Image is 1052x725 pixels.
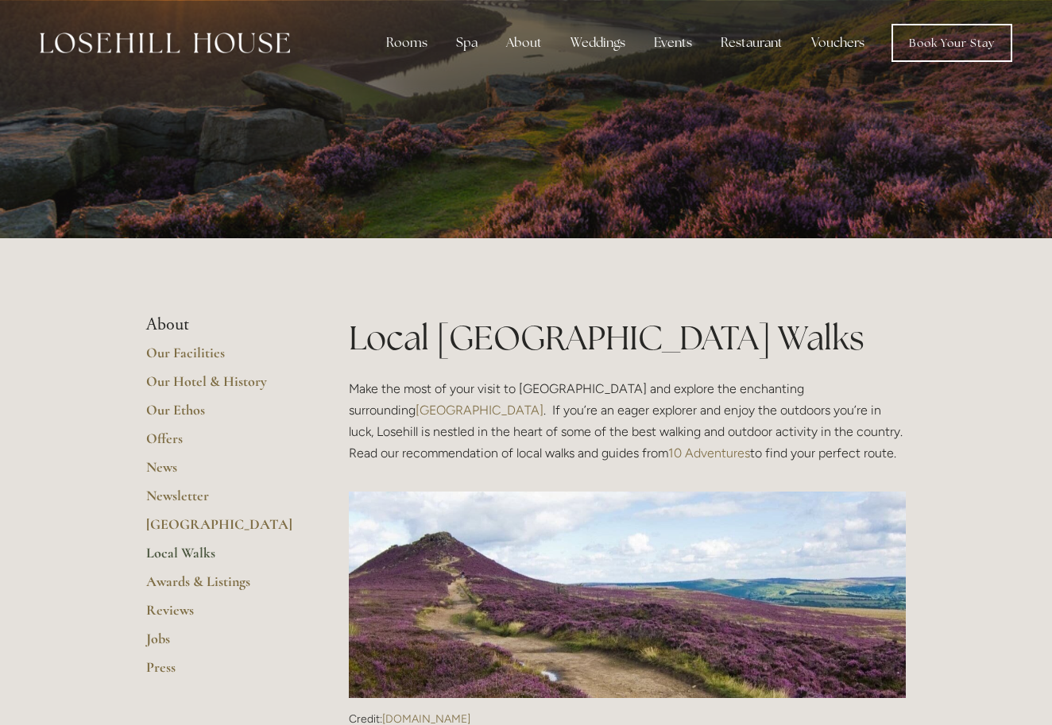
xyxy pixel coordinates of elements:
[146,515,298,544] a: [GEOGRAPHIC_DATA]
[146,430,298,458] a: Offers
[416,403,543,418] a: [GEOGRAPHIC_DATA]
[349,314,906,361] h1: Local [GEOGRAPHIC_DATA] Walks
[40,33,290,53] img: Losehill House
[146,573,298,601] a: Awards & Listings
[641,27,705,59] div: Events
[146,630,298,658] a: Jobs
[146,601,298,630] a: Reviews
[146,658,298,687] a: Press
[708,27,795,59] div: Restaurant
[349,378,906,465] p: Make the most of your visit to [GEOGRAPHIC_DATA] and explore the enchanting surrounding . If you’...
[493,27,555,59] div: About
[558,27,638,59] div: Weddings
[146,372,298,401] a: Our Hotel & History
[373,27,440,59] div: Rooms
[799,27,877,59] a: Vouchers
[146,344,298,372] a: Our Facilities
[146,314,298,335] li: About
[146,487,298,515] a: Newsletter
[349,492,906,698] img: Credit: 10adventures.com
[891,24,1012,62] a: Book Your Stay
[443,27,490,59] div: Spa
[146,544,298,573] a: Local Walks
[146,458,298,487] a: News
[146,401,298,430] a: Our Ethos
[668,445,750,461] a: 10 Adventures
